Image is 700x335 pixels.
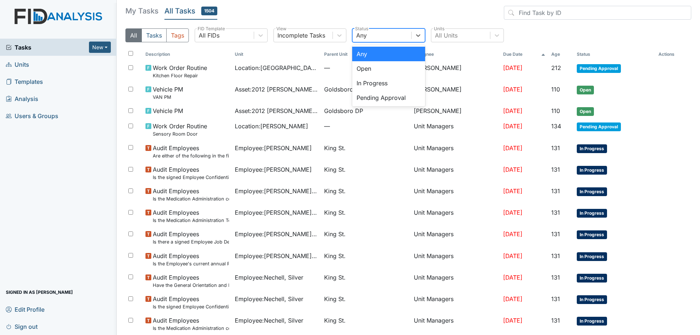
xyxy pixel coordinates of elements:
[503,274,522,281] span: [DATE]
[551,295,560,303] span: 131
[356,31,367,40] div: Any
[153,260,229,267] small: Is the Employee's current annual Performance Evaluation on file?
[164,6,217,16] h5: All Tasks
[411,141,500,162] td: Unit Managers
[656,48,691,61] th: Actions
[153,122,207,137] span: Work Order Routine Sensory Room Door
[577,230,607,239] span: In Progress
[153,303,229,310] small: Is the signed Employee Confidentiality Agreement in the file (HIPPA)?
[435,31,458,40] div: All Units
[6,304,44,315] span: Edit Profile
[503,86,522,93] span: [DATE]
[577,295,607,304] span: In Progress
[411,104,500,119] td: [PERSON_NAME]
[411,82,500,104] td: [PERSON_NAME]
[574,48,656,61] th: Toggle SortBy
[235,230,318,238] span: Employee : [PERSON_NAME], Uniququa
[153,94,183,101] small: VAN PM
[153,316,229,332] span: Audit Employees Is the Medication Administration certificate found in the file?
[411,162,500,184] td: Unit Managers
[153,238,229,245] small: Is there a signed Employee Job Description in the file for the employee's current position?
[324,316,346,325] span: King St.
[324,122,408,131] span: —
[503,209,522,216] span: [DATE]
[6,43,89,52] a: Tasks
[6,59,29,70] span: Units
[235,144,312,152] span: Employee : [PERSON_NAME]
[153,174,229,181] small: Is the signed Employee Confidentiality Agreement in the file (HIPPA)?
[153,165,229,181] span: Audit Employees Is the signed Employee Confidentiality Agreement in the file (HIPPA)?
[411,249,500,270] td: Unit Managers
[324,187,346,195] span: King St.
[500,48,548,61] th: Toggle SortBy
[125,28,142,42] button: All
[235,165,312,174] span: Employee : [PERSON_NAME]
[503,317,522,324] span: [DATE]
[277,31,325,40] div: Incomplete Tasks
[551,107,560,114] span: 110
[577,144,607,153] span: In Progress
[153,152,229,159] small: Are either of the following in the file? "Consumer Report Release Forms" and the "MVR Disclosure ...
[153,295,229,310] span: Audit Employees Is the signed Employee Confidentiality Agreement in the file (HIPPA)?
[503,252,522,260] span: [DATE]
[232,48,321,61] th: Toggle SortBy
[411,313,500,335] td: Unit Managers
[411,119,500,140] td: Unit Managers
[235,295,303,303] span: Employee : Nechell, Silver
[577,209,607,218] span: In Progress
[551,274,560,281] span: 131
[324,165,346,174] span: King St.
[324,106,363,115] span: Goldsboro DP
[352,61,425,76] div: Open
[235,122,308,131] span: Location : [PERSON_NAME]
[352,76,425,90] div: In Progress
[503,295,522,303] span: [DATE]
[503,166,522,173] span: [DATE]
[503,144,522,152] span: [DATE]
[504,6,691,20] input: Find Task by ID
[503,64,522,71] span: [DATE]
[577,317,607,326] span: In Progress
[411,61,500,82] td: [PERSON_NAME]
[551,209,560,216] span: 131
[551,122,561,130] span: 134
[153,72,207,79] small: Kitchen Floor Repair
[153,85,183,101] span: Vehicle PM VAN PM
[548,48,574,61] th: Toggle SortBy
[125,6,159,16] h5: My Tasks
[324,230,346,238] span: King St.
[352,47,425,61] div: Any
[153,131,207,137] small: Sensory Room Door
[411,205,500,227] td: Unit Managers
[6,76,43,87] span: Templates
[551,317,560,324] span: 131
[235,252,318,260] span: Employee : [PERSON_NAME], Uniququa
[551,230,560,238] span: 131
[324,63,408,72] span: —
[577,64,621,73] span: Pending Approval
[577,252,607,261] span: In Progress
[201,7,217,15] span: 1504
[503,122,522,130] span: [DATE]
[153,282,229,289] small: Have the General Orientation and ICF Orientation forms been completed?
[153,106,183,115] span: Vehicle PM
[153,230,229,245] span: Audit Employees Is there a signed Employee Job Description in the file for the employee's current...
[199,31,219,40] div: All FIDs
[125,28,189,42] div: Type filter
[551,144,560,152] span: 131
[411,227,500,248] td: Unit Managers
[577,86,594,94] span: Open
[324,85,363,94] span: Goldsboro DP
[577,122,621,131] span: Pending Approval
[324,295,346,303] span: King St.
[128,51,133,56] input: Toggle All Rows Selected
[153,144,229,159] span: Audit Employees Are either of the following in the file? "Consumer Report Release Forms" and the ...
[235,316,303,325] span: Employee : Nechell, Silver
[235,63,318,72] span: Location : [GEOGRAPHIC_DATA]
[324,144,346,152] span: King St.
[411,270,500,292] td: Unit Managers
[6,287,73,298] span: Signed in as [PERSON_NAME]
[352,90,425,105] div: Pending Approval
[153,63,207,79] span: Work Order Routine Kitchen Floor Repair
